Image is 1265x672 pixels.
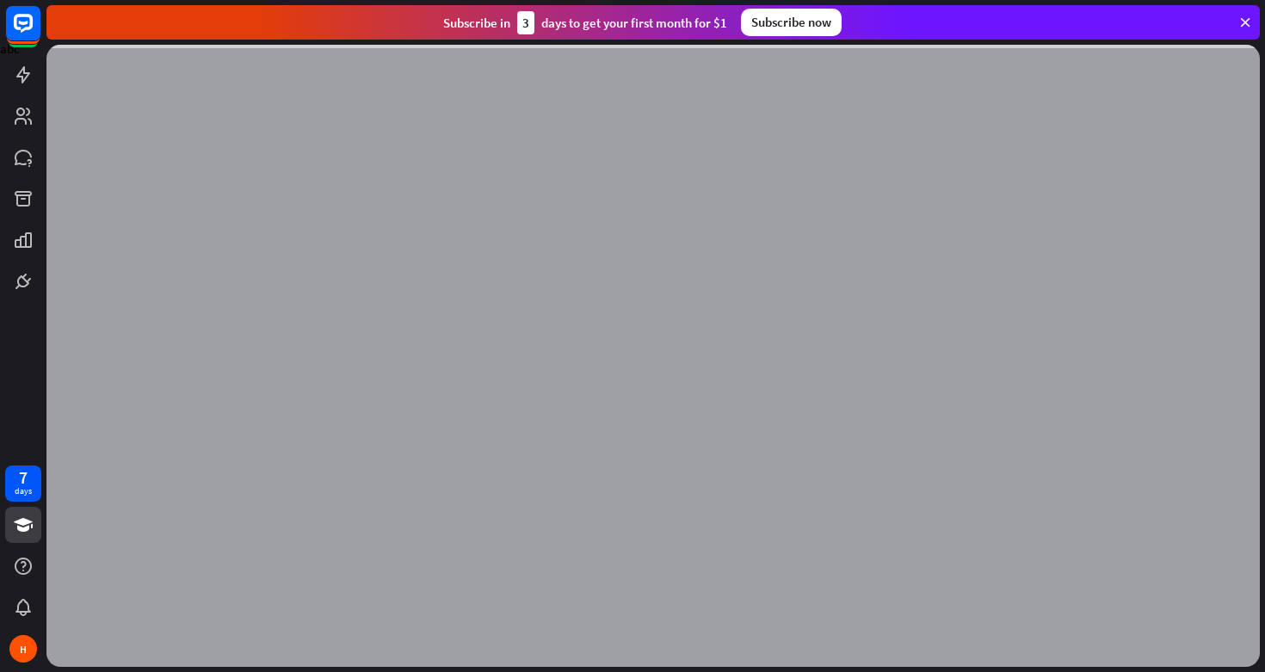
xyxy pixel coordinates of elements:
[443,11,727,34] div: Subscribe in days to get your first month for $1
[741,9,842,36] div: Subscribe now
[19,470,28,485] div: 7
[9,635,37,663] div: H
[5,465,41,502] a: 7 days
[517,11,534,34] div: 3
[15,485,32,497] div: days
